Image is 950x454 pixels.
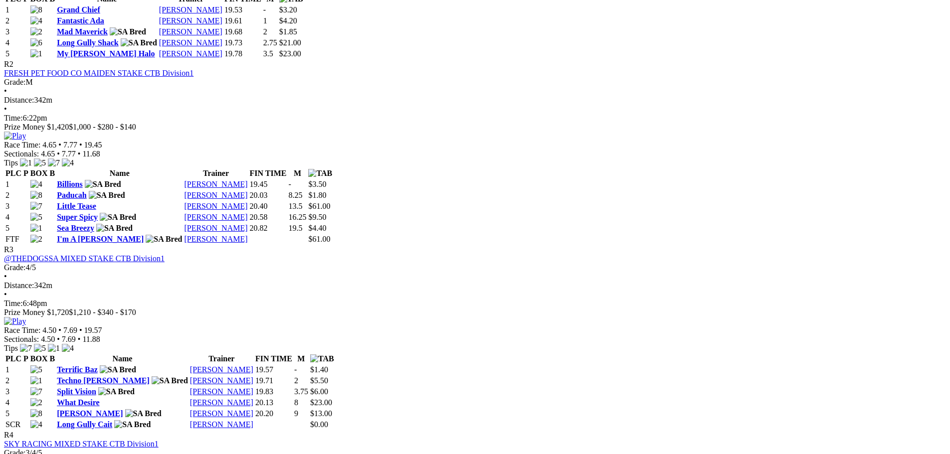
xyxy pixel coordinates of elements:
[288,180,291,188] text: -
[57,38,119,47] a: Long Gully Shack
[5,387,29,397] td: 3
[310,420,328,429] span: $0.00
[48,158,60,167] img: 7
[294,387,308,396] text: 3.75
[30,16,42,25] img: 4
[5,376,29,386] td: 2
[34,158,46,167] img: 5
[249,223,287,233] td: 20.82
[41,150,55,158] span: 4.65
[42,326,56,334] span: 4.50
[255,354,293,364] th: FIN TIME
[49,169,55,177] span: B
[249,179,287,189] td: 19.45
[4,105,7,113] span: •
[4,96,946,105] div: 342m
[4,141,40,149] span: Race Time:
[5,420,29,430] td: SCR
[4,60,13,68] span: R2
[184,235,247,243] a: [PERSON_NAME]
[249,201,287,211] td: 20.40
[4,299,946,308] div: 6:48pm
[79,141,82,149] span: •
[4,317,26,326] img: Play
[48,344,60,353] img: 1
[224,38,262,48] td: 19.73
[288,168,307,178] th: M
[5,179,29,189] td: 1
[308,235,330,243] span: $61.00
[190,398,253,407] a: [PERSON_NAME]
[57,365,98,374] a: Terrific Baz
[57,376,150,385] a: Techno [PERSON_NAME]
[4,263,26,272] span: Grade:
[5,169,21,177] span: PLC
[224,16,262,26] td: 19.61
[249,212,287,222] td: 20.58
[84,326,102,334] span: 19.57
[62,158,74,167] img: 4
[288,213,306,221] text: 16.25
[5,201,29,211] td: 3
[184,202,247,210] a: [PERSON_NAME]
[4,254,165,263] a: @THEDOGSSA MIXED STAKE CTB Division1
[30,49,42,58] img: 1
[85,180,121,189] img: SA Bred
[30,180,42,189] img: 4
[4,335,39,343] span: Sectionals:
[96,224,133,233] img: SA Bred
[5,365,29,375] td: 1
[4,87,7,95] span: •
[57,191,87,199] a: Paducah
[308,213,326,221] span: $9.50
[310,376,328,385] span: $5.50
[5,190,29,200] td: 2
[159,5,222,14] a: [PERSON_NAME]
[42,141,56,149] span: 4.65
[310,365,328,374] span: $1.40
[4,308,946,317] div: Prize Money $1,720
[100,365,136,374] img: SA Bred
[82,150,100,158] span: 11.68
[57,213,98,221] a: Super Spicy
[63,326,77,334] span: 7.69
[184,224,247,232] a: [PERSON_NAME]
[30,235,42,244] img: 2
[190,409,253,418] a: [PERSON_NAME]
[4,290,7,299] span: •
[78,335,81,343] span: •
[56,354,189,364] th: Name
[30,5,42,14] img: 8
[69,308,136,316] span: $1,210 - $340 - $170
[30,27,42,36] img: 2
[20,158,32,167] img: 1
[4,326,40,334] span: Race Time:
[56,168,183,178] th: Name
[294,365,297,374] text: -
[57,398,99,407] a: What Desire
[263,16,267,25] text: 1
[184,180,247,188] a: [PERSON_NAME]
[308,224,326,232] span: $4.40
[125,409,162,418] img: SA Bred
[190,376,253,385] a: [PERSON_NAME]
[255,365,293,375] td: 19.57
[288,202,302,210] text: 13.5
[184,213,247,221] a: [PERSON_NAME]
[159,27,222,36] a: [PERSON_NAME]
[57,335,60,343] span: •
[57,224,94,232] a: Sea Breezy
[294,354,309,364] th: M
[308,180,326,188] span: $3.50
[249,190,287,200] td: 20.03
[255,387,293,397] td: 19.83
[30,387,42,396] img: 7
[30,365,42,374] img: 5
[58,141,61,149] span: •
[23,169,28,177] span: P
[279,49,301,58] span: $23.00
[30,224,42,233] img: 1
[100,213,136,222] img: SA Bred
[89,191,125,200] img: SA Bred
[190,365,253,374] a: [PERSON_NAME]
